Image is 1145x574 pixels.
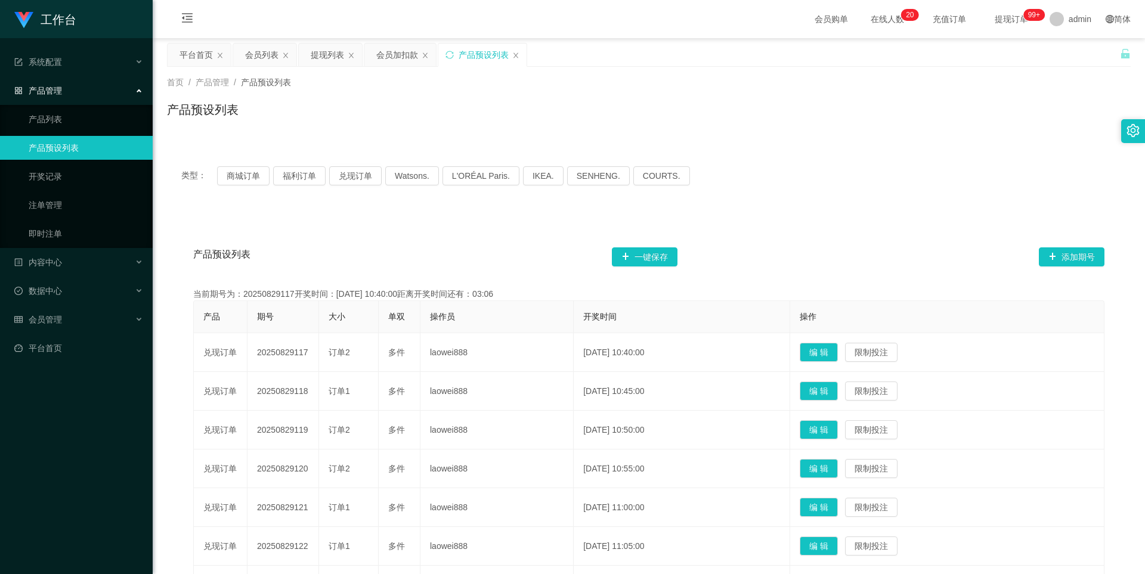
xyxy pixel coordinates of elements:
[388,347,405,357] span: 多件
[14,315,62,324] span: 会员管理
[14,14,76,24] a: 工作台
[612,247,677,266] button: 图标: plus一键保存
[388,502,405,512] span: 多件
[388,541,405,551] span: 多件
[14,287,23,295] i: 图标: check-circle-o
[845,381,898,401] button: 限制投注
[1127,124,1140,137] i: 图标: setting
[512,52,519,59] i: 图标: close
[385,166,439,185] button: Watsons.
[422,52,429,59] i: 图标: close
[388,386,405,396] span: 多件
[29,107,143,131] a: 产品列表
[167,1,208,39] i: 图标: menu-fold
[845,498,898,517] button: 限制投注
[14,86,62,95] span: 产品管理
[29,193,143,217] a: 注单管理
[167,77,184,87] span: 首页
[29,222,143,246] a: 即时注单
[1039,247,1104,266] button: 图标: plus添加期号
[845,343,898,362] button: 限制投注
[800,498,838,517] button: 编 辑
[420,411,574,449] td: laowei888
[194,411,247,449] td: 兑现订单
[14,315,23,324] i: 图标: table
[273,166,326,185] button: 福利订单
[194,449,247,488] td: 兑现订单
[420,333,574,372] td: laowei888
[14,286,62,296] span: 数据中心
[442,166,519,185] button: L'ORÉAL Paris.
[14,57,62,67] span: 系统配置
[247,488,319,527] td: 20250829121
[430,312,455,321] span: 操作员
[574,527,790,566] td: [DATE] 11:05:00
[567,166,630,185] button: SENHENG.
[910,9,914,21] p: 0
[329,425,350,435] span: 订单2
[574,449,790,488] td: [DATE] 10:55:00
[420,449,574,488] td: laowei888
[329,347,350,357] span: 订单2
[800,459,838,478] button: 编 辑
[329,502,350,512] span: 订单1
[1023,9,1045,21] sup: 1001
[420,488,574,527] td: laowei888
[282,52,289,59] i: 图标: close
[194,372,247,411] td: 兑现订单
[388,312,405,321] span: 单双
[257,312,274,321] span: 期号
[193,247,250,266] span: 产品预设列表
[420,527,574,566] td: laowei888
[193,288,1104,300] div: 当前期号为：20250829117开奖时间：[DATE] 10:40:00距离开奖时间还有：03:06
[1120,48,1131,59] i: 图标: unlock
[167,101,239,119] h1: 产品预设列表
[14,58,23,66] i: 图标: form
[29,165,143,188] a: 开奖记录
[420,372,574,411] td: laowei888
[203,312,220,321] span: 产品
[14,86,23,95] i: 图标: appstore-o
[845,536,898,556] button: 限制投注
[459,44,509,66] div: 产品预设列表
[329,464,350,473] span: 订单2
[180,44,213,66] div: 平台首页
[901,9,918,21] sup: 20
[14,12,33,29] img: logo.9652507e.png
[800,536,838,556] button: 编 辑
[845,459,898,478] button: 限制投注
[800,420,838,439] button: 编 辑
[241,77,291,87] span: 产品预设列表
[445,51,454,59] i: 图标: sync
[194,488,247,527] td: 兑现订单
[583,312,617,321] span: 开奖时间
[376,44,418,66] div: 会员加扣款
[194,527,247,566] td: 兑现订单
[865,15,910,23] span: 在线人数
[388,464,405,473] span: 多件
[245,44,278,66] div: 会员列表
[247,527,319,566] td: 20250829122
[329,312,345,321] span: 大小
[247,372,319,411] td: 20250829118
[14,257,62,267] span: 内容中心
[574,411,790,449] td: [DATE] 10:50:00
[216,52,224,59] i: 图标: close
[633,166,690,185] button: COURTS.
[181,166,217,185] span: 类型：
[800,381,838,401] button: 编 辑
[388,425,405,435] span: 多件
[196,77,229,87] span: 产品管理
[574,372,790,411] td: [DATE] 10:45:00
[217,166,270,185] button: 商城订单
[247,411,319,449] td: 20250829119
[329,386,350,396] span: 订单1
[329,166,382,185] button: 兑现订单
[311,44,344,66] div: 提现列表
[14,258,23,266] i: 图标: profile
[906,9,910,21] p: 2
[194,333,247,372] td: 兑现订单
[845,420,898,439] button: 限制投注
[234,77,236,87] span: /
[247,449,319,488] td: 20250829120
